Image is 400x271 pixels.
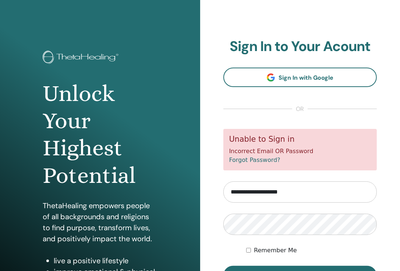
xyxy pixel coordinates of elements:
span: Sign In with Google [279,74,333,82]
div: Incorrect Email OR Password [223,129,377,170]
h1: Unlock Your Highest Potential [43,80,157,189]
li: live a positive lifestyle [54,255,157,266]
span: or [292,105,308,113]
h5: Unable to Sign in [229,135,371,144]
label: Remember Me [254,246,297,255]
p: ThetaHealing empowers people of all backgrounds and religions to find purpose, transform lives, a... [43,200,157,244]
div: Keep me authenticated indefinitely or until I manually logout [246,246,377,255]
h2: Sign In to Your Acount [223,38,377,55]
a: Forgot Password? [229,156,280,163]
a: Sign In with Google [223,68,377,87]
